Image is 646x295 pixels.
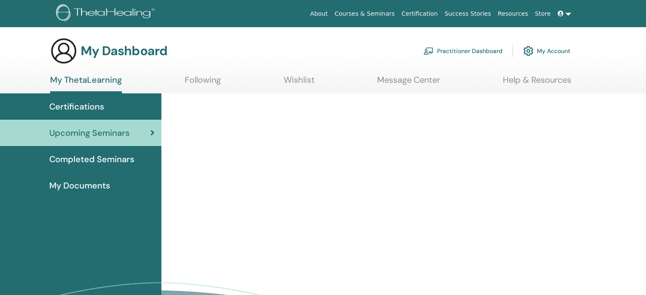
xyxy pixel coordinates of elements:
[503,75,571,91] a: Help & Resources
[307,6,331,22] a: About
[441,6,494,22] a: Success Stories
[49,126,130,139] span: Upcoming Seminars
[532,6,554,22] a: Store
[56,4,158,23] img: logo.png
[523,42,570,60] a: My Account
[49,100,104,113] span: Certifications
[331,6,398,22] a: Courses & Seminars
[377,75,440,91] a: Message Center
[49,179,110,192] span: My Documents
[50,75,122,93] a: My ThetaLearning
[398,6,441,22] a: Certification
[50,37,77,65] img: generic-user-icon.jpg
[423,42,502,60] a: Practitioner Dashboard
[81,43,167,59] h3: My Dashboard
[423,47,434,55] img: chalkboard-teacher.svg
[185,75,221,91] a: Following
[49,153,134,166] span: Completed Seminars
[523,44,533,58] img: cog.svg
[284,75,315,91] a: Wishlist
[494,6,532,22] a: Resources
